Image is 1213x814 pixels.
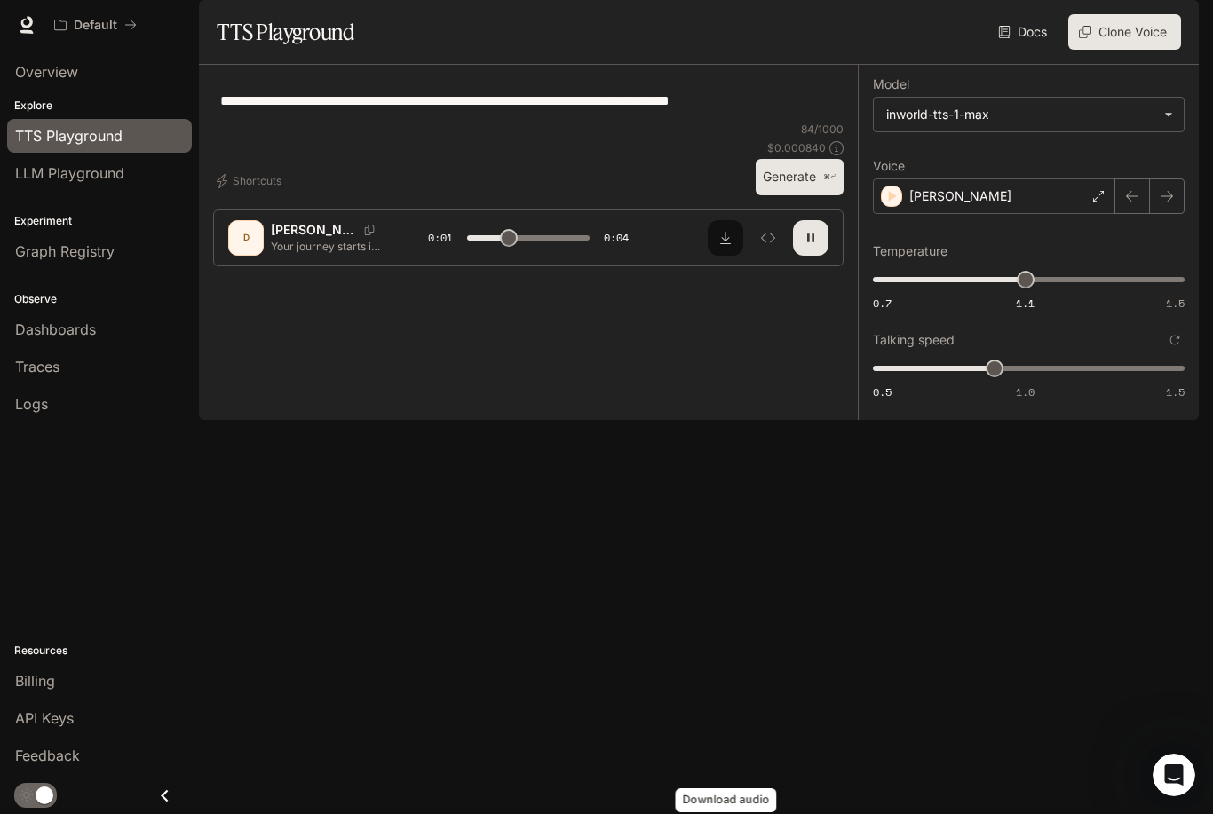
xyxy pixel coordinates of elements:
[1068,14,1181,50] button: Clone Voice
[995,14,1054,50] a: Docs
[1165,330,1185,350] button: Reset to default
[217,14,354,50] h1: TTS Playground
[232,224,260,252] div: D
[12,7,45,41] button: go back
[312,7,344,39] div: Close
[801,122,844,137] p: 84 / 1000
[873,334,955,346] p: Talking speed
[886,106,1155,123] div: inworld-tts-1-max
[708,220,743,256] button: Download audio
[84,567,99,581] button: Gif picker
[271,221,357,239] p: [PERSON_NAME]
[357,225,382,235] button: Copy Voice ID
[14,69,341,234] div: Rubber Duck says…
[1153,754,1195,796] iframe: Intercom live chat
[74,18,117,33] p: Default
[873,296,892,311] span: 0.7
[51,10,79,38] img: Profile image for Rubber Duck
[28,80,277,185] div: Hi! I'm Inworld's Rubber Duck AI Agent. I can answer questions related to Inworld's products, lik...
[1166,296,1185,311] span: 1.5
[213,167,289,195] button: Shortcuts
[278,7,312,41] button: Home
[604,229,629,247] span: 0:04
[676,788,777,812] div: Download audio
[909,187,1011,205] p: [PERSON_NAME]
[56,567,70,581] button: Emoji picker
[28,199,212,209] div: Rubber Duck • AI Agent • Just now
[873,160,905,172] p: Voice
[1016,384,1035,399] span: 1.0
[1016,296,1035,311] span: 1.1
[756,159,844,195] button: Generate⌘⏎
[28,567,42,581] button: Upload attachment
[86,9,176,22] h1: Rubber Duck
[750,220,786,256] button: Inspect
[14,69,291,195] div: Hi! I'm Inworld's Rubber Duck AI Agent. I can answer questions related to Inworld's products, lik...
[271,239,385,254] p: Your journey starts in the heart of the mountains with Discover Appalachia Airlines.
[874,98,1184,131] div: inworld-tts-1-max
[873,78,909,91] p: Model
[46,7,145,43] button: All workspaces
[428,229,453,247] span: 0:01
[873,384,892,399] span: 0.5
[113,567,127,581] button: Start recording
[823,172,836,183] p: ⌘⏎
[86,22,221,40] p: The team can also help
[305,560,333,589] button: Send a message…
[1166,384,1185,399] span: 1.5
[767,140,826,155] p: $ 0.000840
[15,530,340,560] textarea: Ask a question…
[873,245,947,257] p: Temperature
